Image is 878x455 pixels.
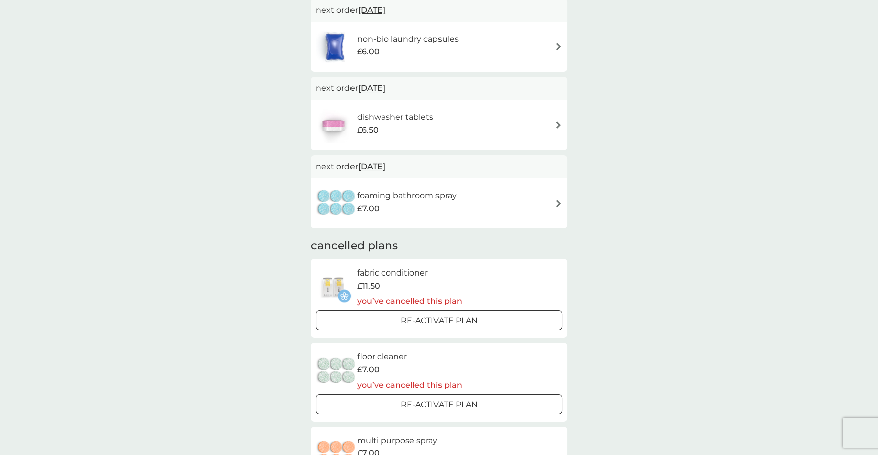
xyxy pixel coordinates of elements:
[311,238,567,254] h2: cancelled plans
[357,33,459,46] h6: non-bio laundry capsules
[316,82,562,95] p: next order
[357,45,380,58] span: £6.00
[357,202,380,215] span: £7.00
[555,43,562,50] img: arrow right
[358,78,385,98] span: [DATE]
[357,350,462,363] h6: floor cleaner
[316,160,562,173] p: next order
[357,295,462,308] p: you’ve cancelled this plan
[316,4,562,17] p: next order
[555,200,562,207] img: arrow right
[316,108,351,143] img: dishwasher tablets
[316,29,354,64] img: non-bio laundry capsules
[316,353,357,389] img: floor cleaner
[316,186,357,221] img: foaming bathroom spray
[401,314,478,327] p: Re-activate Plan
[316,310,562,330] button: Re-activate Plan
[357,111,433,124] h6: dishwasher tablets
[316,269,351,305] img: fabric conditioner
[357,189,457,202] h6: foaming bathroom spray
[357,266,462,280] h6: fabric conditioner
[357,124,379,137] span: £6.50
[358,157,385,176] span: [DATE]
[401,398,478,411] p: Re-activate Plan
[357,280,380,293] span: £11.50
[316,394,562,414] button: Re-activate Plan
[555,121,562,129] img: arrow right
[357,363,380,376] span: £7.00
[357,379,462,392] p: you’ve cancelled this plan
[357,434,462,447] h6: multi purpose spray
